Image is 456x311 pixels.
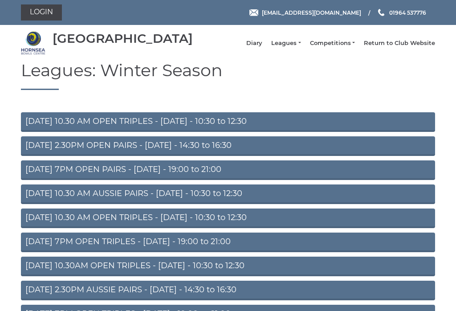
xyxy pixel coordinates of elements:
[246,39,262,47] a: Diary
[377,8,426,17] a: Phone us 01964 537776
[21,136,435,156] a: [DATE] 2.30PM OPEN PAIRS - [DATE] - 14:30 to 16:30
[21,233,435,252] a: [DATE] 7PM OPEN TRIPLES - [DATE] - 19:00 to 21:00
[21,160,435,180] a: [DATE] 7PM OPEN PAIRS - [DATE] - 19:00 to 21:00
[21,61,435,90] h1: Leagues: Winter Season
[21,184,435,204] a: [DATE] 10.30 AM AUSSIE PAIRS - [DATE] - 10:30 to 12:30
[271,39,301,47] a: Leagues
[249,9,258,16] img: Email
[364,39,435,47] a: Return to Club Website
[21,4,62,20] a: Login
[378,9,384,16] img: Phone us
[53,32,193,45] div: [GEOGRAPHIC_DATA]
[21,257,435,276] a: [DATE] 10.30AM OPEN TRIPLES - [DATE] - 10:30 to 12:30
[262,9,361,16] span: [EMAIL_ADDRESS][DOMAIN_NAME]
[389,9,426,16] span: 01964 537776
[21,112,435,132] a: [DATE] 10.30 AM OPEN TRIPLES - [DATE] - 10:30 to 12:30
[310,39,355,47] a: Competitions
[21,209,435,228] a: [DATE] 10.30 AM OPEN TRIPLES - [DATE] - 10:30 to 12:30
[249,8,361,17] a: Email [EMAIL_ADDRESS][DOMAIN_NAME]
[21,281,435,300] a: [DATE] 2.30PM AUSSIE PAIRS - [DATE] - 14:30 to 16:30
[21,31,45,55] img: Hornsea Bowls Centre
